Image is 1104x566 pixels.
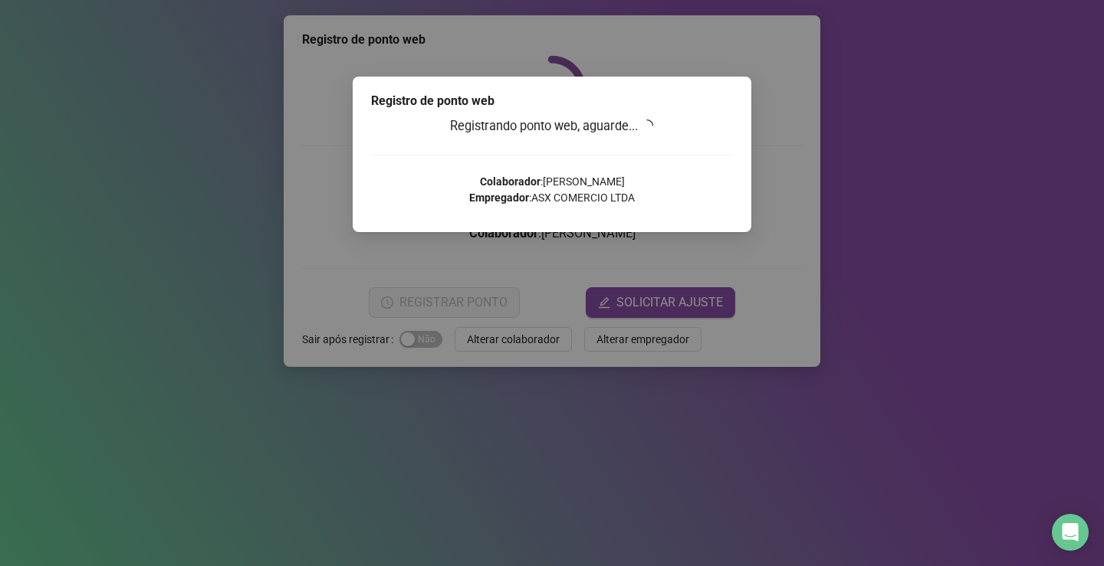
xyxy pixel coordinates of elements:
p: : [PERSON_NAME] : ASX COMERCIO LTDA [371,174,733,206]
span: loading [639,117,655,134]
strong: Colaborador [480,175,540,188]
div: Open Intercom Messenger [1052,514,1089,551]
h3: Registrando ponto web, aguarde... [371,116,733,136]
strong: Empregador [469,191,529,204]
div: Registro de ponto web [371,92,733,110]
